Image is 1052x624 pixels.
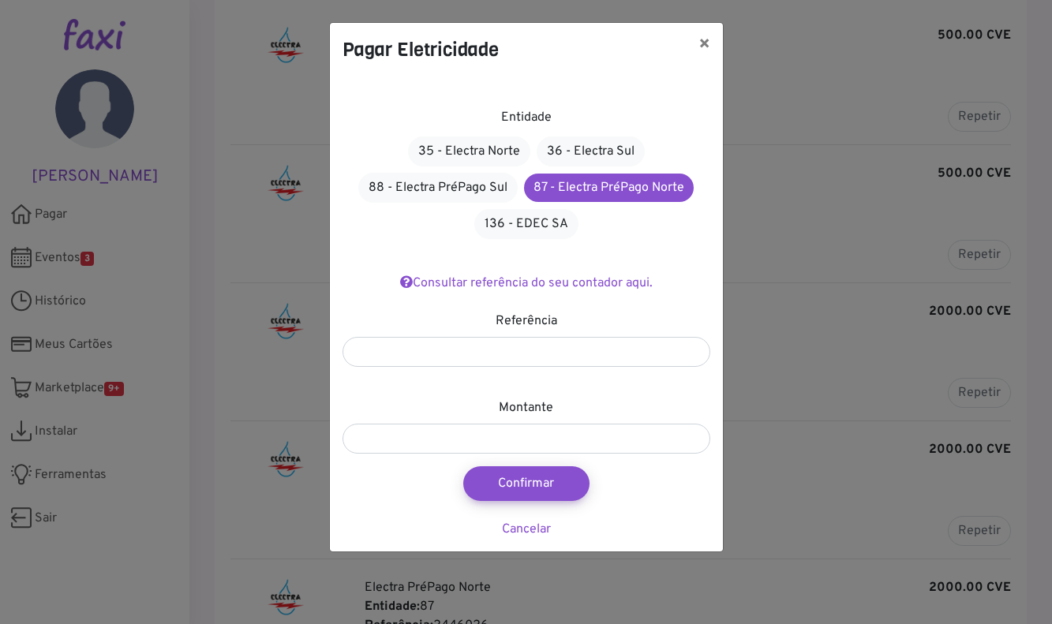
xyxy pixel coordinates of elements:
a: Consultar referência do seu contador aqui. [400,275,653,291]
a: 36 - Electra Sul [537,136,645,166]
h4: Pagar Eletricidade [343,35,499,64]
a: 88 - Electra PréPago Sul [358,173,518,203]
a: 136 - EDEC SA [474,209,578,239]
button: Confirmar [463,466,590,501]
button: × [686,23,723,67]
a: Cancelar [502,521,551,537]
a: 87 - Electra PréPago Norte [524,174,694,202]
label: Referência [496,312,557,331]
a: 35 - Electra Norte [408,136,530,166]
label: Montante [499,398,553,417]
label: Entidade [501,108,552,127]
